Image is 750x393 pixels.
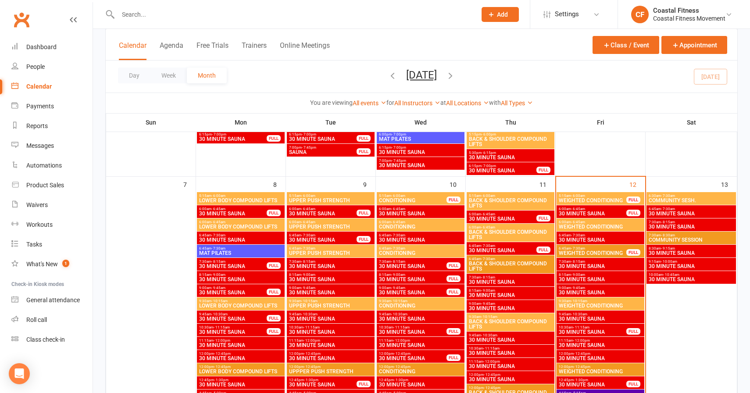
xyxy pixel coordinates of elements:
[481,244,495,248] span: - 7:30am
[392,132,406,136] span: - 7:00pm
[289,198,373,203] span: UPPER PUSH STRENGTH
[482,164,496,168] span: - 7:00pm
[468,244,537,248] span: 6:45am
[11,37,93,57] a: Dashboard
[468,315,553,319] span: 9:30am
[379,163,463,168] span: 30 MINUTE SAUNA
[721,177,737,191] div: 13
[571,260,585,264] span: - 8:15am
[242,41,267,60] button: Trainers
[289,220,373,224] span: 6:00am
[199,207,267,211] span: 6:00am
[379,220,463,224] span: 6:00am
[379,303,463,308] span: CONDITIONING
[653,14,725,22] div: Coastal Fitness Movement
[446,262,461,269] div: FULL
[211,299,228,303] span: - 10:15am
[571,233,585,237] span: - 7:30am
[481,275,495,279] span: - 8:15am
[386,99,394,106] strong: for
[468,198,553,208] span: BACK & SHOULDER COMPOUND LIFTS
[301,260,315,264] span: - 8:15am
[289,290,373,295] span: 30 MINUTE SAUNA
[357,148,371,155] div: FULL
[302,132,316,136] span: - 7:00pm
[62,260,69,267] span: 1
[301,194,315,198] span: - 6:00am
[648,233,734,237] span: 7:30am
[302,146,316,150] span: - 7:45pm
[648,194,734,198] span: 6:30am
[11,215,93,235] a: Workouts
[536,247,550,253] div: FULL
[558,250,627,256] span: WEIGHTED CONDITIONING
[199,273,283,277] span: 8:15am
[379,286,447,290] span: 9:00am
[199,224,283,229] span: LOWER BODY COMPOUND LIFTS
[497,11,508,18] span: Add
[468,257,553,261] span: 6:45am
[11,175,93,195] a: Product Sales
[289,277,373,282] span: 30 MINUTE SAUNA
[379,277,447,282] span: 30 MINUTE SAUNA
[150,68,187,83] button: Week
[376,113,466,132] th: Wed
[558,224,643,229] span: WEIGHTED CONDITIONING
[391,207,405,211] span: - 6:45am
[289,132,357,136] span: 6:15pm
[357,210,371,216] div: FULL
[26,297,80,304] div: General attendance
[573,325,589,329] span: - 11:15am
[119,41,146,60] button: Calendar
[199,211,267,216] span: 30 MINUTE SAUNA
[199,237,283,243] span: 30 MINUTE SAUNA
[26,261,58,268] div: What's New
[468,261,553,272] span: BACK & SHOULDER COMPOUND LIFTS
[391,233,405,237] span: - 7:30am
[301,312,318,316] span: - 10:30am
[199,286,267,290] span: 9:00am
[301,207,315,211] span: - 6:45am
[379,264,447,269] span: 30 MINUTE SAUNA
[379,299,463,303] span: 9:30am
[379,247,463,250] span: 6:45am
[446,275,461,282] div: FULL
[9,363,30,384] div: Open Intercom Messenger
[379,260,447,264] span: 7:30am
[187,68,227,83] button: Month
[536,167,550,173] div: FULL
[289,329,373,335] span: 30 MINUTE SAUNA
[379,132,463,136] span: 6:00pm
[593,36,659,54] button: Class / Event
[571,194,585,198] span: - 6:00am
[11,77,93,96] a: Calendar
[446,289,461,295] div: FULL
[571,312,587,316] span: - 10:30am
[379,146,463,150] span: 6:15pm
[199,194,283,198] span: 5:15am
[211,260,225,264] span: - 8:15am
[446,328,461,335] div: FULL
[558,277,643,282] span: 30 MINUTE SAUNA
[648,224,734,229] span: 30 MINUTE SAUNA
[468,248,537,253] span: 30 MINUTE SAUNA
[481,225,495,229] span: - 6:45am
[558,290,643,295] span: 30 MINUTE SAUNA
[280,41,330,60] button: Online Meetings
[648,247,734,250] span: 8:30am
[26,221,53,228] div: Workouts
[558,237,643,243] span: 30 MINUTE SAUNA
[106,113,196,132] th: Sun
[267,328,281,335] div: FULL
[468,293,553,298] span: 30 MINUTE SAUNA
[468,132,553,136] span: 5:15pm
[468,229,553,240] span: BACK & SHOULDER COMPOUND LIFTS
[379,290,447,295] span: 30 MINUTE SAUNA
[273,177,286,191] div: 8
[357,135,371,142] div: FULL
[11,195,93,215] a: Waivers
[558,273,643,277] span: 8:15am
[391,299,407,303] span: - 10:15am
[571,220,585,224] span: - 6:45am
[571,207,585,211] span: - 6:45am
